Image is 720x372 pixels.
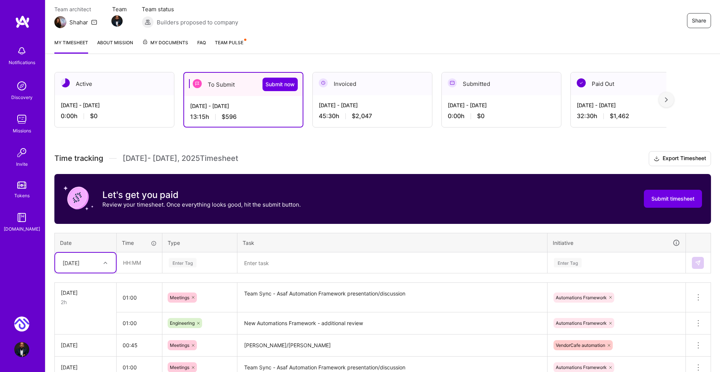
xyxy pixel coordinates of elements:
span: $596 [222,113,237,121]
p: Review your timesheet. Once everything looks good, hit the submit button. [102,201,301,208]
a: My Documents [142,39,188,54]
div: 2h [61,298,110,306]
span: [DATE] - [DATE] , 2025 Timesheet [123,154,238,163]
img: Submit [695,260,701,266]
i: icon Mail [91,19,97,25]
img: User Avatar [14,342,29,357]
div: [DATE] - [DATE] [577,101,684,109]
div: Tokens [14,192,30,199]
h3: Let's get you paid [102,189,301,201]
div: Enter Tag [169,257,196,268]
span: Share [692,17,706,24]
div: Initiative [553,238,680,247]
div: [DATE] [61,289,110,297]
div: [DOMAIN_NAME] [4,225,40,233]
img: coin [63,183,93,213]
img: Builders proposed to company [142,16,154,28]
textarea: [PERSON_NAME]/[PERSON_NAME] [238,335,546,356]
span: Automations Framework [556,320,607,326]
textarea: New Automations Framework - additional review [238,313,546,334]
div: [DATE] [61,363,110,371]
i: icon Download [654,155,660,163]
div: To Submit [184,73,303,96]
span: Submit timesheet [651,195,694,202]
input: HH:MM [117,288,162,307]
div: Notifications [9,58,35,66]
a: Team Pulse [215,39,246,54]
img: bell [14,43,29,58]
div: 13:15 h [190,113,297,121]
span: Meetings [170,295,189,300]
span: Builders proposed to company [157,18,238,26]
span: $0 [477,112,484,120]
div: Invoiced [313,72,432,95]
textarea: Team Sync - Asaf Automation Framework presentation/discussion [238,283,546,312]
div: 0:00 h [448,112,555,120]
div: [DATE] - [DATE] [448,101,555,109]
img: Active [61,78,70,87]
button: Export Timesheet [649,151,711,166]
div: 32:30 h [577,112,684,120]
div: [DATE] [61,341,110,349]
img: Team Member Avatar [111,15,123,27]
img: right [665,97,668,102]
span: Meetings [170,364,189,370]
i: icon Chevron [103,261,107,265]
button: Share [687,13,711,28]
img: guide book [14,210,29,225]
a: User Avatar [12,342,31,357]
input: HH:MM [117,253,162,273]
div: Shahar [69,18,88,26]
button: Submit now [262,78,298,91]
span: Engineering [170,320,195,326]
img: Invite [14,145,29,160]
th: Task [237,233,547,252]
span: Submit now [265,81,295,88]
input: HH:MM [117,335,162,355]
div: Enter Tag [554,257,582,268]
button: Submit timesheet [644,190,702,208]
img: Paid Out [577,78,586,87]
span: Team Pulse [215,40,243,45]
div: Discovery [11,93,33,101]
img: Submitted [448,78,457,87]
div: [DATE] - [DATE] [190,102,297,110]
span: Automations Framework [556,295,607,300]
span: $1,462 [610,112,629,120]
input: HH:MM [117,313,162,333]
span: $0 [90,112,97,120]
div: [DATE] - [DATE] [61,101,168,109]
div: Paid Out [571,72,690,95]
div: [DATE] - [DATE] [319,101,426,109]
span: Time tracking [54,154,103,163]
div: [DATE] [63,259,79,267]
span: Team [112,5,127,13]
div: Time [122,239,157,247]
span: Automations Framework [556,364,607,370]
div: Active [55,72,174,95]
span: Meetings [170,342,189,348]
img: tokens [17,181,26,189]
a: About Mission [97,39,133,54]
div: 45:30 h [319,112,426,120]
img: logo [15,15,30,28]
img: discovery [14,78,29,93]
img: teamwork [14,112,29,127]
div: 0:00 h [61,112,168,120]
span: VendorCafe automation [556,342,605,348]
a: FAQ [197,39,206,54]
th: Type [162,233,237,252]
a: Team Member Avatar [112,15,122,27]
span: $2,047 [352,112,372,120]
img: Team Architect [54,16,66,28]
div: Invite [16,160,28,168]
span: Team architect [54,5,97,13]
a: Monto: AI Payments Automation [12,316,31,331]
img: To Submit [193,79,202,88]
th: Date [55,233,117,252]
img: Monto: AI Payments Automation [14,316,29,331]
a: My timesheet [54,39,88,54]
span: My Documents [142,39,188,47]
div: Submitted [442,72,561,95]
img: Invoiced [319,78,328,87]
